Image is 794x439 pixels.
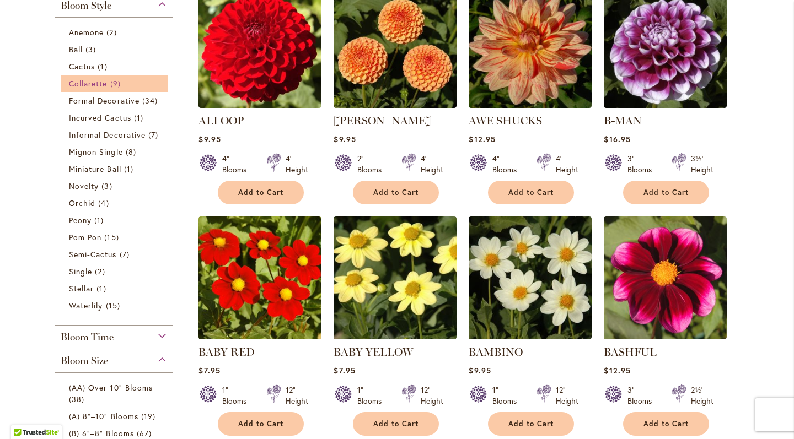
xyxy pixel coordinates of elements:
[69,411,138,421] span: (A) 8"–10" Blooms
[101,180,115,192] span: 3
[643,419,689,429] span: Add to Cart
[604,100,727,110] a: B-MAN
[334,345,413,359] a: BABY YELLOW
[69,410,162,422] a: (A) 8"–10" Blooms 19
[492,153,523,175] div: 4" Blooms
[124,163,136,175] span: 1
[69,300,162,311] a: Waterlily 15
[556,384,578,407] div: 12" Height
[492,384,523,407] div: 1" Blooms
[69,428,134,438] span: (B) 6"–8" Blooms
[421,153,443,175] div: 4' Height
[69,146,162,158] a: Mignon Single 8
[69,198,95,208] span: Orchid
[69,164,121,174] span: Miniature Ball
[69,147,123,157] span: Mignon Single
[69,61,162,72] a: Cactus 1
[69,382,153,393] span: (AA) Over 10" Blooms
[69,248,162,260] a: Semi-Cactus 7
[69,78,108,89] span: Collarette
[120,248,132,260] span: 7
[198,331,321,342] a: BABY RED
[604,331,727,342] a: BASHFUL
[334,114,432,127] a: [PERSON_NAME]
[69,249,117,259] span: Semi-Cactus
[94,214,106,226] span: 1
[198,365,220,376] span: $7.95
[334,331,457,342] a: BABY YELLOW
[69,163,162,175] a: Miniature Ball 1
[69,26,162,38] a: Anemone 2
[627,153,658,175] div: 3" Blooms
[69,283,162,294] a: Stellar 1
[421,384,443,407] div: 12" Height
[69,95,162,106] a: Formal Decorative 34
[69,181,99,191] span: Novelty
[604,134,630,144] span: $16.95
[69,214,162,226] a: Peony 1
[69,44,83,55] span: Ball
[627,384,658,407] div: 3" Blooms
[353,181,439,204] button: Add to Cart
[556,153,578,175] div: 4' Height
[222,153,253,175] div: 4" Blooms
[469,114,542,127] a: AWE SHUCKS
[69,215,92,225] span: Peony
[469,331,592,342] a: BAMBINO
[69,95,140,106] span: Formal Decorative
[286,384,308,407] div: 12" Height
[69,129,162,140] a: Informal Decorative 7
[469,365,491,376] span: $9.95
[373,419,419,429] span: Add to Cart
[8,400,39,431] iframe: Launch Accessibility Center
[334,216,457,339] img: BABY YELLOW
[218,181,304,204] button: Add to Cart
[353,412,439,436] button: Add to Cart
[357,384,388,407] div: 1" Blooms
[98,61,110,72] span: 1
[604,216,727,339] img: BASHFUL
[469,100,592,110] a: AWE SHUCKS
[69,44,162,55] a: Ball 3
[69,112,131,123] span: Incurved Cactus
[148,129,161,140] span: 7
[69,283,94,294] span: Stellar
[198,134,221,144] span: $9.95
[69,393,87,405] span: 38
[373,188,419,197] span: Add to Cart
[604,365,630,376] span: $12.95
[69,266,92,277] span: Single
[126,146,139,158] span: 8
[488,412,574,436] button: Add to Cart
[198,345,255,359] a: BABY RED
[357,153,388,175] div: 2" Blooms
[69,27,104,37] span: Anemone
[623,412,709,436] button: Add to Cart
[469,216,592,339] img: BAMBINO
[106,26,119,38] span: 2
[95,265,108,277] span: 2
[691,153,713,175] div: 3½' Height
[691,384,713,407] div: 2½' Height
[61,331,114,343] span: Bloom Time
[334,365,355,376] span: $7.95
[110,78,124,89] span: 9
[286,153,308,175] div: 4' Height
[69,61,95,72] span: Cactus
[85,44,99,55] span: 3
[69,78,162,89] a: Collarette 9
[238,419,283,429] span: Add to Cart
[69,197,162,209] a: Orchid 4
[488,181,574,204] button: Add to Cart
[137,427,154,439] span: 67
[134,112,146,123] span: 1
[106,300,123,311] span: 15
[69,129,146,140] span: Informal Decorative
[69,382,162,405] a: (AA) Over 10" Blooms 38
[69,180,162,192] a: Novelty 3
[469,345,523,359] a: BAMBINO
[604,114,642,127] a: B-MAN
[141,410,158,422] span: 19
[334,134,356,144] span: $9.95
[198,216,321,339] img: BABY RED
